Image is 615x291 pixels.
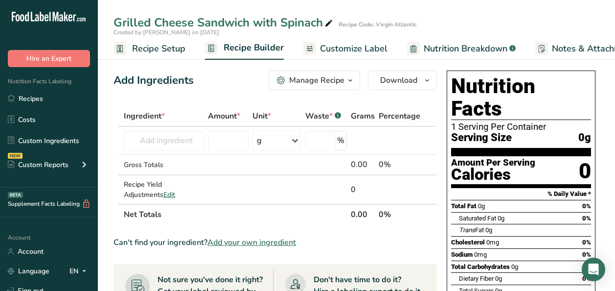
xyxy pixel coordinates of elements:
[451,122,591,132] div: 1 Serving Per Container
[485,226,492,234] span: 0g
[451,202,477,210] span: Total Fat
[579,158,591,184] div: 0
[8,153,23,159] div: NEW
[114,73,194,89] div: Add Ingredients
[459,275,494,282] span: Dietary Fiber
[224,41,284,54] span: Recipe Builder
[114,237,437,248] div: Can't find your ingredient?
[114,38,185,60] a: Recipe Setup
[351,110,375,122] span: Grams
[351,184,375,195] div: 0
[257,135,262,146] div: g
[122,204,349,224] th: Net Totals
[377,204,422,224] th: 0%
[114,14,335,31] div: Grilled Cheese Sandwich with Spinach
[8,192,23,198] div: BETA
[339,20,417,29] div: Recipe Code: Virgin Atlantic
[379,110,420,122] span: Percentage
[205,37,284,60] a: Recipe Builder
[451,132,512,144] span: Serving Size
[582,239,591,246] span: 0%
[349,204,377,224] th: 0.00
[252,110,271,122] span: Unit
[114,28,219,36] span: Created by [PERSON_NAME] on [DATE]
[163,190,175,199] span: Edit
[132,42,185,55] span: Recipe Setup
[305,110,341,122] div: Waste
[582,251,591,258] span: 0%
[474,251,487,258] span: 0mg
[368,71,437,90] button: Download
[451,263,510,270] span: Total Carbohydrates
[124,179,204,200] div: Recipe Yield Adjustments
[379,159,420,170] div: 0%
[351,159,375,170] div: 0.00
[8,160,68,170] div: Custom Reports
[582,258,605,281] div: Open Intercom Messenger
[451,188,591,200] section: % Daily Value *
[459,226,475,234] i: Trans
[303,38,387,60] a: Customize Label
[8,263,49,280] a: Language
[478,202,485,210] span: 0g
[486,239,499,246] span: 0mg
[407,38,516,60] a: Nutrition Breakdown
[582,202,591,210] span: 0%
[459,215,496,222] span: Saturated Fat
[124,110,165,122] span: Ingredient
[498,215,504,222] span: 0g
[8,50,90,67] button: Hire an Expert
[69,266,90,277] div: EN
[124,160,204,170] div: Gross Totals
[124,131,204,150] input: Add Ingredient
[459,226,484,234] span: Fat
[451,75,591,120] h1: Nutrition Facts
[495,275,502,282] span: 0g
[451,239,485,246] span: Cholesterol
[289,74,344,86] div: Manage Recipe
[511,263,518,270] span: 0g
[207,237,296,248] span: Add your own ingredient
[451,158,535,168] div: Amount Per Serving
[208,110,240,122] span: Amount
[269,71,360,90] button: Manage Recipe
[424,42,507,55] span: Nutrition Breakdown
[451,251,473,258] span: Sodium
[451,168,535,182] div: Calories
[320,42,387,55] span: Customize Label
[380,74,417,86] span: Download
[578,132,591,144] span: 0g
[582,215,591,222] span: 0%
